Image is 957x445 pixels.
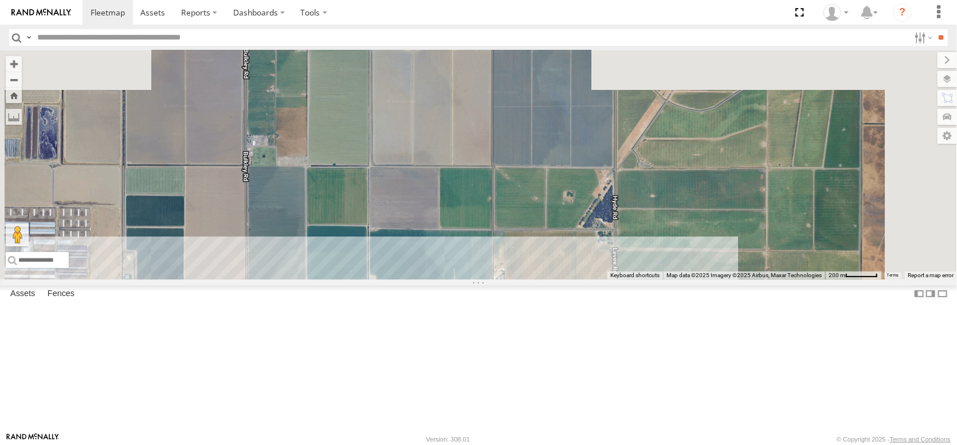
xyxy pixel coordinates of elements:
img: rand-logo.svg [11,9,71,17]
label: Dock Summary Table to the Left [913,285,925,302]
a: Terms and Conditions [890,436,951,443]
label: Measure [6,109,22,125]
button: Keyboard shortcuts [610,271,660,279]
button: Zoom in [6,56,22,72]
label: Search Query [24,29,33,46]
button: Map Scale: 200 m per 53 pixels [825,271,881,279]
a: Visit our Website [6,434,59,445]
span: 200 m [829,272,845,278]
div: © Copyright 2025 - [837,436,951,443]
button: Drag Pegman onto the map to open Street View [6,223,29,246]
a: Report a map error [908,272,954,278]
button: Zoom out [6,72,22,88]
label: Hide Summary Table [937,285,948,302]
a: Terms (opens in new tab) [887,273,899,278]
label: Fences [42,286,80,302]
label: Dock Summary Table to the Right [925,285,936,302]
button: Zoom Home [6,88,22,103]
label: Search Filter Options [910,29,935,46]
div: Dennis Braga [819,4,853,21]
div: Version: 308.01 [426,436,470,443]
label: Map Settings [938,128,957,144]
span: Map data ©2025 Imagery ©2025 Airbus, Maxar Technologies [666,272,822,278]
label: Assets [5,286,41,302]
i: ? [893,3,912,22]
